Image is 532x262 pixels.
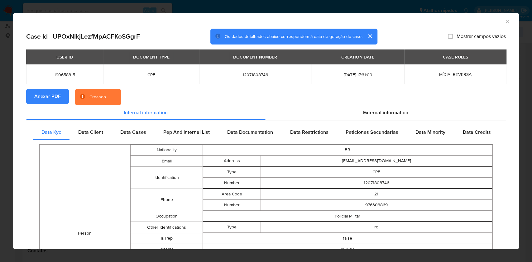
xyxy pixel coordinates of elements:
span: Peticiones Secundarias [346,129,398,136]
td: 10000 [203,244,492,255]
span: Pep And Internal List [163,129,210,136]
span: Anexar PDF [34,90,61,103]
td: Income [130,244,203,255]
span: Data Kyc [41,129,61,136]
h2: Case Id - UPOxNIkjLezfMpACFKoSGgrF [26,32,140,40]
span: Mostrar campos vazios [457,33,506,40]
div: Creando [89,94,106,100]
td: Other Identifications [130,222,203,233]
td: [EMAIL_ADDRESS][DOMAIN_NAME] [261,156,492,166]
div: Detailed info [26,105,506,120]
input: Mostrar campos vazios [448,34,453,39]
span: External information [363,109,408,116]
td: Number [203,200,261,211]
span: Data Restrictions [290,129,328,136]
div: CASE RULES [439,52,472,62]
span: 12071808746 [207,72,304,77]
button: cerrar [362,29,377,44]
td: Policial Militar [203,211,492,222]
td: Number [203,178,261,189]
span: Data Minority [415,129,445,136]
span: Data Client [78,129,103,136]
td: Type [203,222,261,233]
span: Data Cases [120,129,146,136]
td: CPF [261,167,492,178]
div: DOCUMENT NUMBER [229,52,281,62]
td: Type [203,167,261,178]
td: Identification [130,167,203,189]
div: DOCUMENT TYPE [129,52,173,62]
div: closure-recommendation-modal [13,13,519,249]
td: Nationality [130,145,203,156]
button: Fechar a janela [504,19,510,24]
span: Os dados detalhados abaixo correspondem à data de geração do caso. [225,33,362,40]
td: 21 [261,189,492,200]
td: Occupation [130,211,203,222]
span: Data Documentation [227,129,273,136]
div: CREATION DATE [338,52,378,62]
td: Is Pep [130,233,203,244]
td: Address [203,156,261,166]
div: USER ID [53,52,77,62]
button: Anexar PDF [26,89,69,104]
div: Detailed internal info [33,125,499,140]
span: [DATE] 17:31:09 [319,72,397,77]
td: Phone [130,189,203,211]
td: Area Code [203,189,261,200]
td: 976303869 [261,200,492,211]
td: BR [203,145,492,156]
span: 190658815 [34,72,96,77]
span: MÍDIA_REVERSA [439,71,472,77]
td: Email [130,156,203,167]
td: 12071808746 [261,178,492,189]
td: false [203,233,492,244]
span: Data Credits [463,129,491,136]
span: CPF [111,72,192,77]
td: rg [261,222,492,233]
span: Internal information [124,109,168,116]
